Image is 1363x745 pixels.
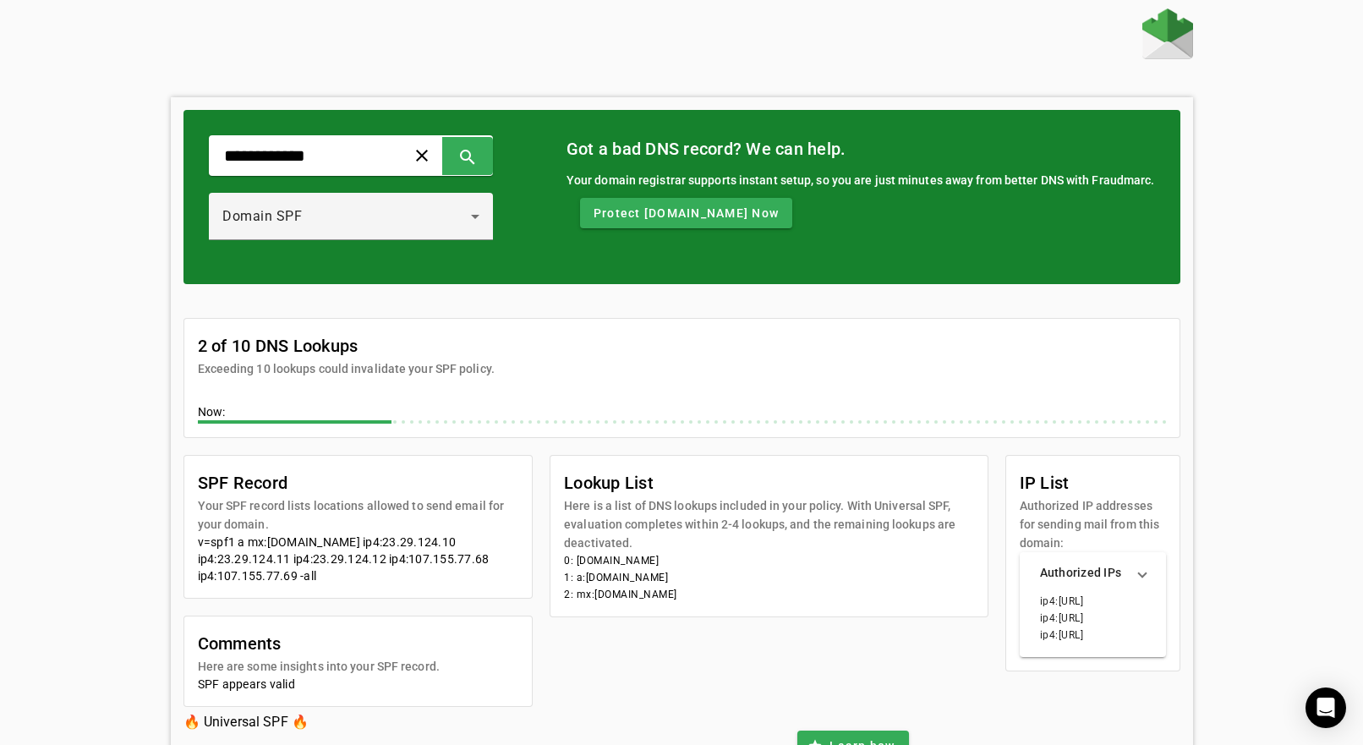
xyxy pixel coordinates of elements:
[1020,469,1166,496] mat-card-title: IP List
[1040,593,1146,610] li: ip4:[URL]
[1040,627,1146,644] li: ip4:[URL]
[564,586,973,603] li: 2: mx:[DOMAIN_NAME]
[183,710,527,734] h3: 🔥 Universal SPF 🔥
[564,552,973,569] li: 0: [DOMAIN_NAME]
[198,534,519,584] div: v=spf1 a mx:[DOMAIN_NAME] ip4:23.29.124.10 ip4:23.29.124.11 ip4:23.29.124.12 ip4:107.155.77.68 ip...
[198,403,1166,424] div: Now:
[567,135,1155,162] mat-card-title: Got a bad DNS record? We can help.
[564,569,973,586] li: 1: a:[DOMAIN_NAME]
[198,676,519,693] div: SPF appears valid
[198,359,495,378] mat-card-subtitle: Exceeding 10 lookups could invalidate your SPF policy.
[564,469,973,496] mat-card-title: Lookup List
[564,496,973,552] mat-card-subtitle: Here is a list of DNS lookups included in your policy. With Universal SPF, evaluation completes w...
[222,208,302,224] span: Domain SPF
[1020,552,1166,593] mat-expansion-panel-header: Authorized IPs
[198,657,440,676] mat-card-subtitle: Here are some insights into your SPF record.
[594,205,779,222] span: Protect [DOMAIN_NAME] Now
[1040,610,1146,627] li: ip4:[URL]
[1020,496,1166,552] mat-card-subtitle: Authorized IP addresses for sending mail from this domain:
[1142,8,1193,59] img: Fraudmarc Logo
[1306,687,1346,728] div: Open Intercom Messenger
[1142,8,1193,63] a: Home
[580,198,792,228] button: Protect [DOMAIN_NAME] Now
[567,171,1155,189] div: Your domain registrar supports instant setup, so you are just minutes away from better DNS with F...
[198,630,440,657] mat-card-title: Comments
[1040,564,1125,581] mat-panel-title: Authorized IPs
[198,332,495,359] mat-card-title: 2 of 10 DNS Lookups
[198,496,519,534] mat-card-subtitle: Your SPF record lists locations allowed to send email for your domain.
[1020,593,1166,657] div: Authorized IPs
[198,469,519,496] mat-card-title: SPF Record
